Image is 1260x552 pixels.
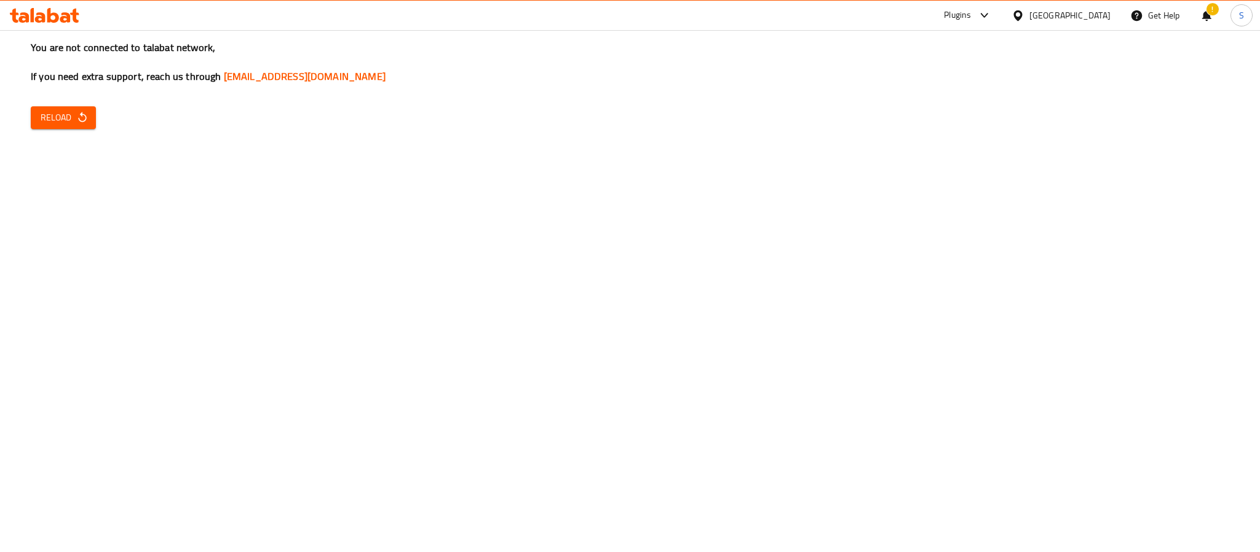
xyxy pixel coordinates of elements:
[31,106,96,129] button: Reload
[1239,9,1244,22] span: S
[1029,9,1111,22] div: [GEOGRAPHIC_DATA]
[944,8,971,23] div: Plugins
[224,67,386,85] a: [EMAIL_ADDRESS][DOMAIN_NAME]
[31,41,1229,84] h3: You are not connected to talabat network, If you need extra support, reach us through
[41,110,86,125] span: Reload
